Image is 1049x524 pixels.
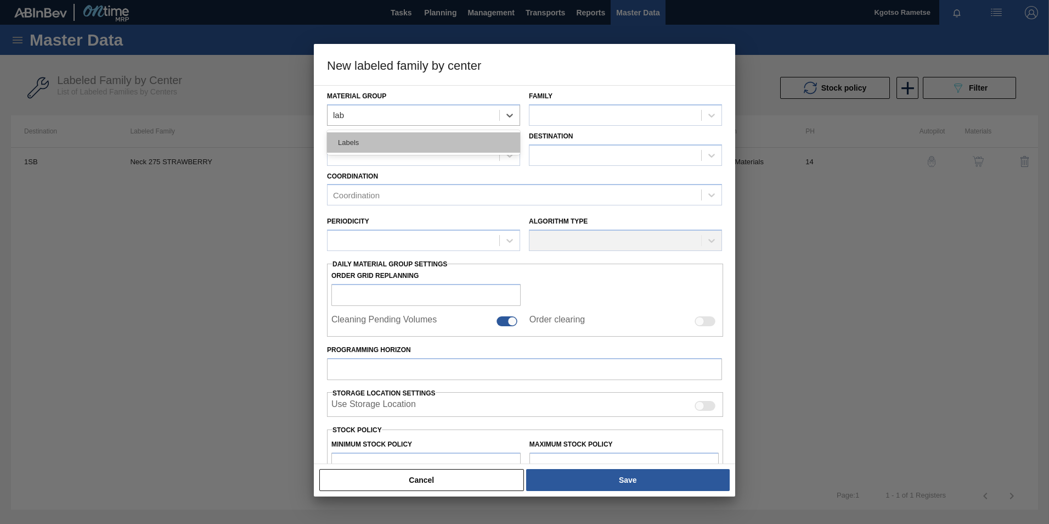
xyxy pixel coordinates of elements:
label: Periodicity [327,218,369,225]
label: Algorithm Type [529,218,588,225]
label: Order clearing [529,315,585,328]
div: Coordination [333,191,380,200]
label: When enabled, the system will display stocks from different storage locations. [331,399,416,412]
span: Daily Material Group Settings [332,260,447,268]
label: Stock Policy [332,426,382,434]
span: Storage Location Settings [332,389,436,397]
h3: New labeled family by center [314,44,735,86]
button: Save [526,469,730,491]
label: Family [529,92,552,100]
label: Material Group [327,92,386,100]
label: Coordination [327,172,378,180]
label: Order Grid Replanning [331,268,521,284]
label: Maximum Stock Policy [529,441,613,448]
label: Minimum Stock Policy [331,441,412,448]
div: Labels [327,132,520,153]
label: Destination [529,132,573,140]
button: Cancel [319,469,524,491]
label: Programming Horizon [327,342,722,358]
label: Cleaning Pending Volumes [331,315,437,328]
